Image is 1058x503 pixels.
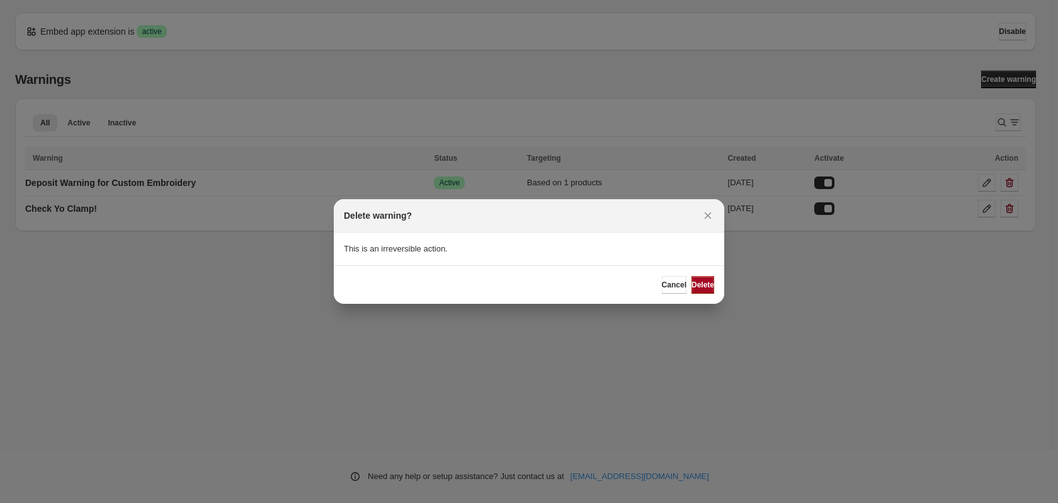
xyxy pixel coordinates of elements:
[691,276,714,294] button: Delete
[344,243,714,255] p: This is an irreversible action.
[662,280,686,290] span: Cancel
[699,207,717,224] button: Close
[691,280,714,290] span: Delete
[662,276,686,294] button: Cancel
[344,209,412,222] h2: Delete warning?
